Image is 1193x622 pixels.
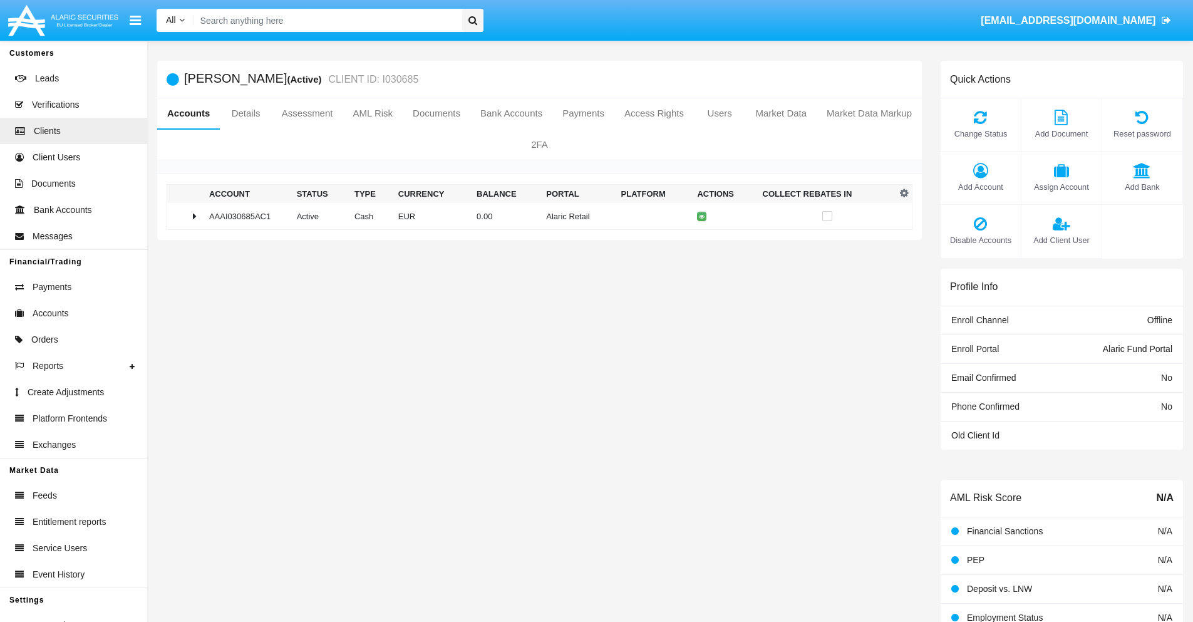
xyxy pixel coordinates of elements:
a: Details [220,98,271,128]
span: PEP [967,555,984,565]
a: Access Rights [614,98,694,128]
a: Assessment [272,98,343,128]
span: Documents [31,177,76,190]
th: Type [349,185,393,204]
span: Create Adjustments [28,386,104,399]
span: N/A [1158,584,1172,594]
h6: AML Risk Score [950,492,1021,504]
span: Verifications [32,98,79,111]
span: Messages [33,230,73,243]
span: N/A [1156,490,1174,505]
span: Event History [33,568,85,581]
div: (Active) [287,72,325,86]
span: No [1161,402,1172,412]
td: AAAI030685AC1 [204,203,292,230]
span: Enroll Channel [951,315,1009,325]
span: Phone Confirmed [951,402,1020,412]
h6: Quick Actions [950,73,1011,85]
span: Accounts [33,307,69,320]
span: Leads [35,72,59,85]
td: Active [292,203,349,230]
th: Collect Rebates In [758,185,897,204]
span: Disable Accounts [947,234,1015,246]
a: Documents [403,98,470,128]
span: Email Confirmed [951,373,1016,383]
span: Financial Sanctions [967,526,1043,536]
a: Users [694,98,745,128]
span: Add Bank [1108,181,1176,193]
a: 2FA [157,130,922,160]
span: Alaric Fund Portal [1103,344,1172,354]
td: 0.00 [472,203,541,230]
span: Add Client User [1028,234,1095,246]
a: AML Risk [343,98,403,128]
span: Reports [33,360,63,373]
span: Assign Account [1028,181,1095,193]
input: Search [194,9,458,32]
a: Market Data [745,98,817,128]
a: Accounts [157,98,220,128]
span: Add Account [947,181,1015,193]
span: [EMAIL_ADDRESS][DOMAIN_NAME] [981,15,1155,26]
a: Payments [552,98,614,128]
h6: Profile Info [950,281,998,293]
span: Platform Frontends [33,412,107,425]
span: Bank Accounts [34,204,92,217]
th: Balance [472,185,541,204]
span: Entitlement reports [33,516,106,529]
span: N/A [1158,526,1172,536]
span: Add Document [1028,128,1095,140]
span: N/A [1158,555,1172,565]
span: Old Client Id [951,430,999,440]
span: Exchanges [33,438,76,452]
th: Platform [616,185,693,204]
span: Orders [31,333,58,346]
a: [EMAIL_ADDRESS][DOMAIN_NAME] [975,3,1177,38]
img: Logo image [6,2,120,39]
a: Market Data Markup [817,98,922,128]
span: No [1161,373,1172,383]
span: Service Users [33,542,87,555]
a: Bank Accounts [470,98,552,128]
th: Account [204,185,292,204]
span: Offline [1147,315,1172,325]
span: Clients [34,125,61,138]
span: Change Status [947,128,1015,140]
td: Cash [349,203,393,230]
span: Feeds [33,489,57,502]
small: CLIENT ID: I030685 [326,75,419,85]
td: EUR [393,203,472,230]
h5: [PERSON_NAME] [184,72,418,86]
a: All [157,14,194,27]
span: Client Users [33,151,80,164]
th: Status [292,185,349,204]
span: Reset password [1108,128,1176,140]
th: Actions [692,185,757,204]
span: Deposit vs. LNW [967,584,1032,594]
th: Currency [393,185,472,204]
span: Payments [33,281,71,294]
span: Enroll Portal [951,344,999,354]
td: Alaric Retail [541,203,616,230]
span: All [166,15,176,25]
th: Portal [541,185,616,204]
